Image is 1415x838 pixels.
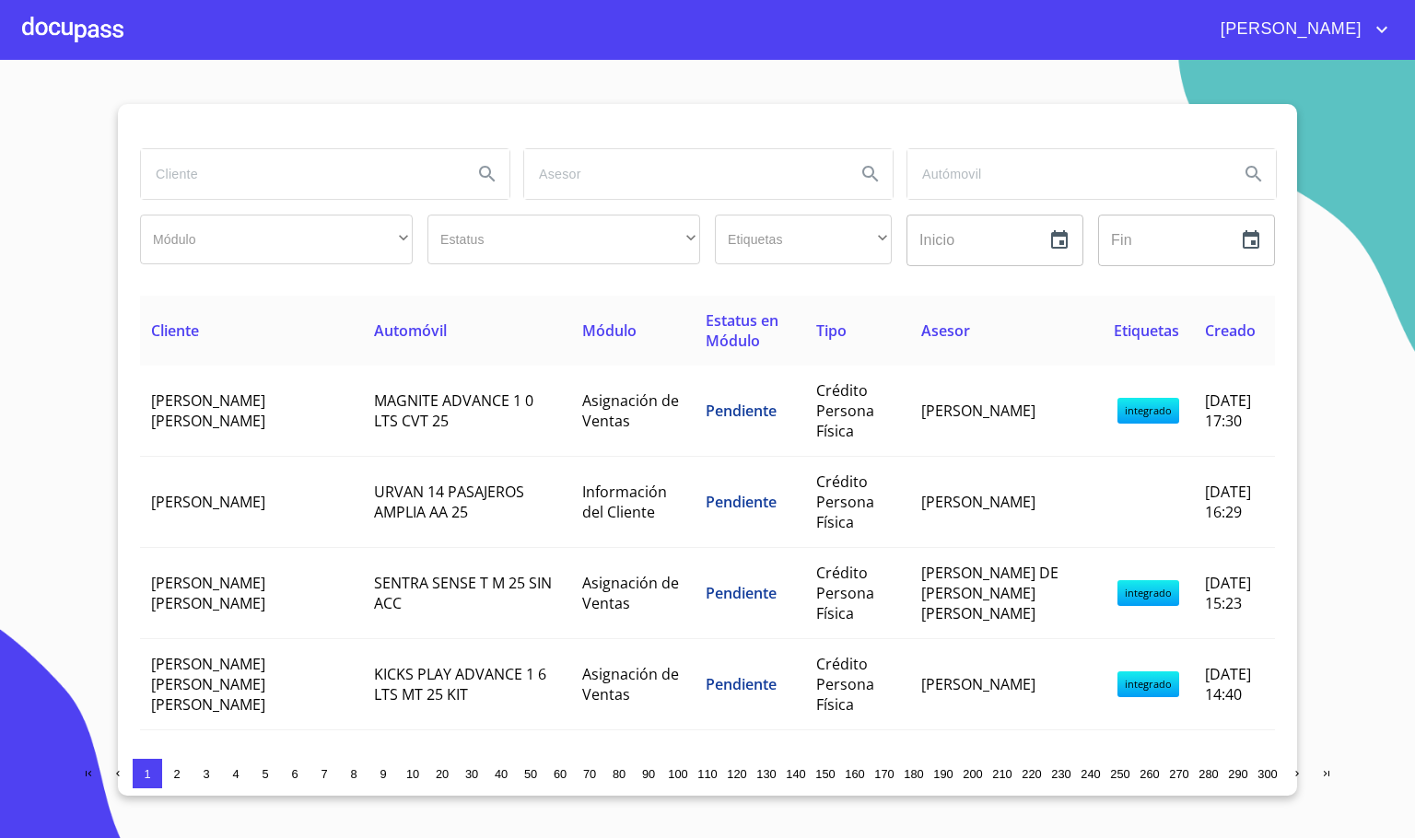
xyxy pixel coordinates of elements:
[262,767,268,781] span: 5
[1223,759,1253,788] button: 290
[582,390,679,431] span: Asignación de Ventas
[368,759,398,788] button: 9
[816,380,874,441] span: Crédito Persona Física
[811,759,840,788] button: 150
[1105,759,1135,788] button: 250
[486,759,516,788] button: 40
[706,492,777,512] span: Pendiente
[374,320,447,341] span: Automóvil
[545,759,575,788] button: 60
[1017,759,1047,788] button: 220
[374,664,546,704] span: KICKS PLAY ADVANCE 1 6 LTS MT 25 KIT
[495,767,508,781] span: 40
[141,149,458,199] input: search
[583,767,596,781] span: 70
[904,767,923,781] span: 180
[465,152,509,196] button: Search
[427,759,457,788] button: 20
[907,149,1224,199] input: search
[921,674,1035,694] span: [PERSON_NAME]
[1117,580,1179,606] span: integrado
[232,767,239,781] span: 4
[1114,320,1179,341] span: Etiquetas
[133,759,162,788] button: 1
[151,320,199,341] span: Cliente
[374,390,533,431] span: MAGNITE ADVANCE 1 0 LTS CVT 25
[845,767,864,781] span: 160
[203,767,209,781] span: 3
[516,759,545,788] button: 50
[140,215,413,264] div: ​
[663,759,693,788] button: 100
[465,767,478,781] span: 30
[929,759,958,788] button: 190
[1051,767,1070,781] span: 230
[697,767,717,781] span: 110
[582,664,679,704] span: Asignación de Ventas
[374,482,524,522] span: URVAN 14 PASAJEROS AMPLIA AA 25
[280,759,310,788] button: 6
[144,767,150,781] span: 1
[963,767,982,781] span: 200
[151,390,265,431] span: [PERSON_NAME] [PERSON_NAME]
[693,759,722,788] button: 110
[706,310,778,351] span: Estatus en Módulo
[1205,390,1251,431] span: [DATE] 17:30
[380,767,386,781] span: 9
[1199,767,1218,781] span: 280
[816,563,874,623] span: Crédito Persona Física
[398,759,427,788] button: 10
[870,759,899,788] button: 170
[436,767,449,781] span: 20
[815,767,835,781] span: 150
[786,767,805,781] span: 140
[921,563,1058,623] span: [PERSON_NAME] DE [PERSON_NAME] [PERSON_NAME]
[582,320,637,341] span: Módulo
[1081,767,1100,781] span: 240
[350,767,357,781] span: 8
[1205,664,1251,704] span: [DATE] 14:40
[310,759,339,788] button: 7
[582,482,667,522] span: Información del Cliente
[921,320,970,341] span: Asesor
[162,759,192,788] button: 2
[1140,767,1159,781] span: 260
[706,583,777,603] span: Pendiente
[899,759,929,788] button: 180
[1135,759,1164,788] button: 260
[251,759,280,788] button: 5
[151,573,265,613] span: [PERSON_NAME] [PERSON_NAME]
[1253,759,1282,788] button: 300
[1228,767,1247,781] span: 290
[524,767,537,781] span: 50
[642,767,655,781] span: 90
[1117,398,1179,424] span: integrado
[727,767,746,781] span: 120
[1194,759,1223,788] button: 280
[406,767,419,781] span: 10
[781,759,811,788] button: 140
[151,492,265,512] span: [PERSON_NAME]
[291,767,298,781] span: 6
[816,320,847,341] span: Tipo
[921,492,1035,512] span: [PERSON_NAME]
[1076,759,1105,788] button: 240
[457,759,486,788] button: 30
[752,759,781,788] button: 130
[1047,759,1076,788] button: 230
[668,767,687,781] span: 100
[427,215,700,264] div: ​
[874,767,894,781] span: 170
[722,759,752,788] button: 120
[1169,767,1188,781] span: 270
[1205,320,1256,341] span: Creado
[151,654,265,715] span: [PERSON_NAME] [PERSON_NAME] [PERSON_NAME]
[848,152,893,196] button: Search
[715,215,892,264] div: ​
[1207,15,1371,44] span: [PERSON_NAME]
[604,759,634,788] button: 80
[374,573,552,613] span: SENTRA SENSE T M 25 SIN ACC
[1022,767,1041,781] span: 220
[840,759,870,788] button: 160
[816,471,874,532] span: Crédito Persona Física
